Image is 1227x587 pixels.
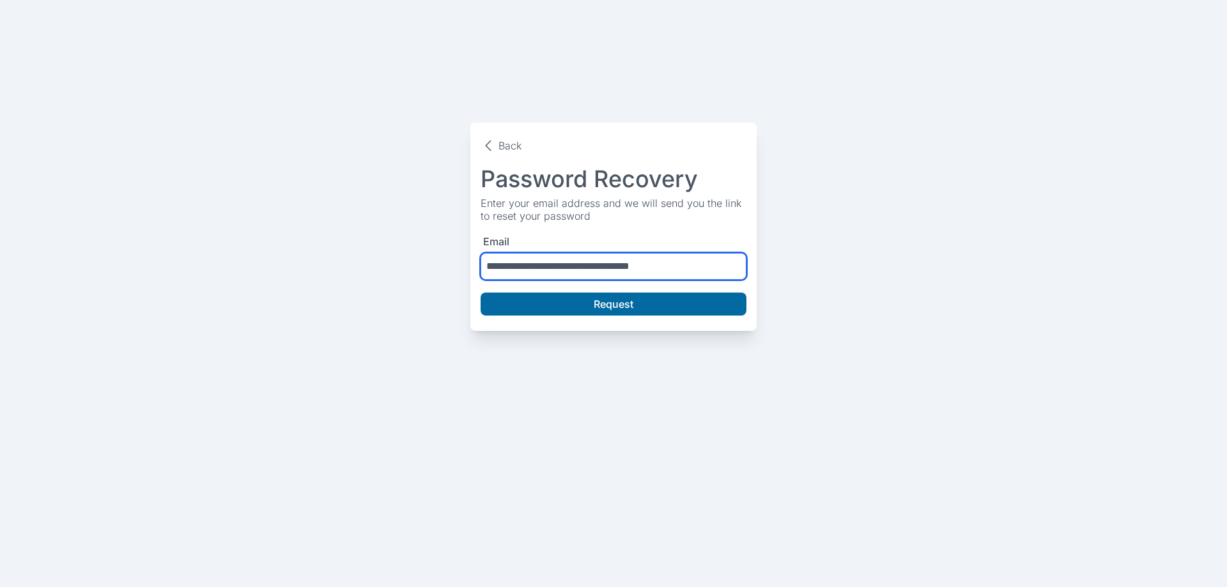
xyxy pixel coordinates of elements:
button: Request [481,293,746,316]
h1: Password Recovery [481,166,746,192]
label: Email [483,235,509,248]
p: Enter your email address and we will send you the link to reset your password [481,197,746,222]
button: Back [481,138,746,153]
p: Back [498,139,521,152]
